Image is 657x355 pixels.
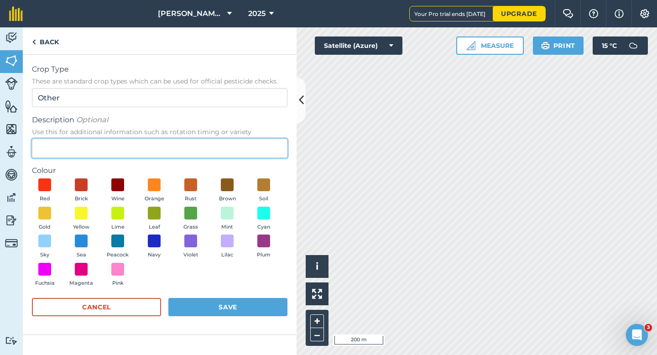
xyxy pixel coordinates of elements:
[111,223,125,231] span: Lime
[75,195,88,203] span: Brick
[178,235,203,259] button: Violet
[68,178,94,203] button: Brick
[148,251,161,259] span: Navy
[183,223,198,231] span: Grass
[5,145,18,159] img: svg+xml;base64,PD94bWwgdmVyc2lvbj0iMS4wIiBlbmNvZGluZz0idXRmLTgiPz4KPCEtLSBHZW5lcmF0b3I6IEFkb2JlIE...
[32,64,287,75] span: Crop Type
[32,127,287,136] span: Use this for additional information such as rotation timing or variety
[183,251,198,259] span: Violet
[533,37,584,55] button: Print
[149,223,160,231] span: Leaf
[593,37,648,55] button: 15 °C
[73,223,89,231] span: Yellow
[35,279,55,287] span: Fuchsia
[251,235,276,259] button: Plum
[39,223,51,231] span: Gold
[493,6,545,21] a: Upgrade
[251,178,276,203] button: Soil
[141,178,167,203] button: Orange
[32,207,57,231] button: Gold
[310,314,324,328] button: +
[588,9,599,18] img: A question mark icon
[107,251,129,259] span: Peacock
[257,251,271,259] span: Plum
[32,77,287,86] span: These are standard crop types which can be used for official pesticide checks.
[257,223,270,231] span: Cyan
[32,298,161,316] button: Cancel
[105,178,130,203] button: Wine
[310,328,324,341] button: –
[639,9,650,18] img: A cog icon
[40,251,49,259] span: Sky
[5,54,18,68] img: svg+xml;base64,PHN2ZyB4bWxucz0iaHR0cDovL3d3dy53My5vcmcvMjAwMC9zdmciIHdpZHRoPSI1NiIgaGVpZ2h0PSI2MC...
[221,223,233,231] span: Mint
[69,279,93,287] span: Magenta
[5,191,18,204] img: svg+xml;base64,PD94bWwgdmVyc2lvbj0iMS4wIiBlbmNvZGluZz0idXRmLTgiPz4KPCEtLSBHZW5lcmF0b3I6IEFkb2JlIE...
[145,195,164,203] span: Orange
[626,324,648,346] iframe: Intercom live chat
[414,10,493,17] span: Your Pro trial ends [DATE]
[5,99,18,113] img: svg+xml;base64,PHN2ZyB4bWxucz0iaHR0cDovL3d3dy53My5vcmcvMjAwMC9zdmciIHdpZHRoPSI1NiIgaGVpZ2h0PSI2MC...
[602,37,617,55] span: 15 ° C
[105,263,130,287] button: Pink
[624,37,642,55] img: svg+xml;base64,PD94bWwgdmVyc2lvbj0iMS4wIiBlbmNvZGluZz0idXRmLTgiPz4KPCEtLSBHZW5lcmF0b3I6IEFkb2JlIE...
[32,115,287,125] span: Description
[563,9,574,18] img: Two speech bubbles overlapping with the left bubble in the forefront
[251,207,276,231] button: Cyan
[40,195,50,203] span: Red
[112,279,124,287] span: Pink
[32,165,287,176] label: Colour
[23,27,68,54] a: Back
[456,37,524,55] button: Measure
[32,88,287,107] input: Start typing to search for crop type
[32,235,57,259] button: Sky
[76,115,108,124] em: Optional
[5,77,18,90] img: svg+xml;base64,PD94bWwgdmVyc2lvbj0iMS4wIiBlbmNvZGluZz0idXRmLTgiPz4KPCEtLSBHZW5lcmF0b3I6IEFkb2JlIE...
[141,207,167,231] button: Leaf
[168,298,287,316] button: Save
[32,37,36,47] img: svg+xml;base64,PHN2ZyB4bWxucz0iaHR0cDovL3d3dy53My5vcmcvMjAwMC9zdmciIHdpZHRoPSI5IiBoZWlnaHQ9IjI0Ii...
[178,207,203,231] button: Grass
[5,336,18,345] img: svg+xml;base64,PD94bWwgdmVyc2lvbj0iMS4wIiBlbmNvZGluZz0idXRmLTgiPz4KPCEtLSBHZW5lcmF0b3I6IEFkb2JlIE...
[68,207,94,231] button: Yellow
[312,289,322,299] img: Four arrows, one pointing top left, one top right, one bottom right and the last bottom left
[214,178,240,203] button: Brown
[5,122,18,136] img: svg+xml;base64,PHN2ZyB4bWxucz0iaHR0cDovL3d3dy53My5vcmcvMjAwMC9zdmciIHdpZHRoPSI1NiIgaGVpZ2h0PSI2MC...
[5,237,18,250] img: svg+xml;base64,PD94bWwgdmVyc2lvbj0iMS4wIiBlbmNvZGluZz0idXRmLTgiPz4KPCEtLSBHZW5lcmF0b3I6IEFkb2JlIE...
[32,263,57,287] button: Fuchsia
[105,207,130,231] button: Lime
[541,40,550,51] img: svg+xml;base64,PHN2ZyB4bWxucz0iaHR0cDovL3d3dy53My5vcmcvMjAwMC9zdmciIHdpZHRoPSIxOSIgaGVpZ2h0PSIyNC...
[466,41,475,50] img: Ruler icon
[219,195,236,203] span: Brown
[5,168,18,182] img: svg+xml;base64,PD94bWwgdmVyc2lvbj0iMS4wIiBlbmNvZGluZz0idXRmLTgiPz4KPCEtLSBHZW5lcmF0b3I6IEFkb2JlIE...
[248,8,266,19] span: 2025
[5,214,18,227] img: svg+xml;base64,PD94bWwgdmVyc2lvbj0iMS4wIiBlbmNvZGluZz0idXRmLTgiPz4KPCEtLSBHZW5lcmF0b3I6IEFkb2JlIE...
[316,261,318,272] span: i
[141,235,167,259] button: Navy
[315,37,402,55] button: Satellite (Azure)
[615,8,624,19] img: svg+xml;base64,PHN2ZyB4bWxucz0iaHR0cDovL3d3dy53My5vcmcvMjAwMC9zdmciIHdpZHRoPSIxNyIgaGVpZ2h0PSIxNy...
[105,235,130,259] button: Peacock
[32,178,57,203] button: Red
[77,251,86,259] span: Sea
[259,195,268,203] span: Soil
[5,31,18,45] img: svg+xml;base64,PD94bWwgdmVyc2lvbj0iMS4wIiBlbmNvZGluZz0idXRmLTgiPz4KPCEtLSBHZW5lcmF0b3I6IEFkb2JlIE...
[9,6,23,21] img: fieldmargin Logo
[306,255,328,278] button: i
[185,195,197,203] span: Rust
[221,251,233,259] span: Lilac
[68,263,94,287] button: Magenta
[178,178,203,203] button: Rust
[158,8,224,19] span: [PERSON_NAME] & Sons
[645,324,652,331] span: 3
[111,195,125,203] span: Wine
[68,235,94,259] button: Sea
[214,207,240,231] button: Mint
[214,235,240,259] button: Lilac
